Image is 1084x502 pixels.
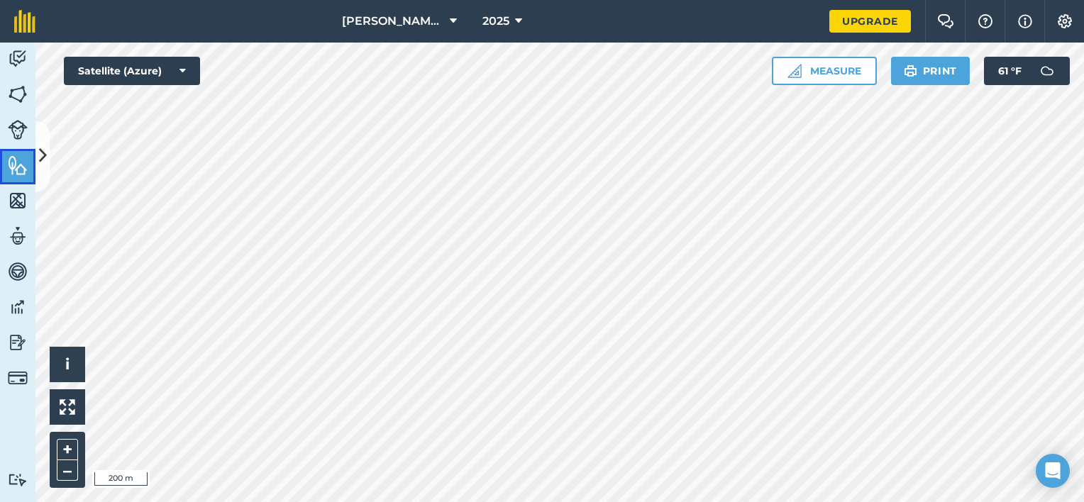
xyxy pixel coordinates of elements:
button: Satellite (Azure) [64,57,200,85]
img: svg+xml;base64,PD94bWwgdmVyc2lvbj0iMS4wIiBlbmNvZGluZz0idXRmLTgiPz4KPCEtLSBHZW5lcmF0b3I6IEFkb2JlIE... [8,120,28,140]
img: svg+xml;base64,PD94bWwgdmVyc2lvbj0iMS4wIiBlbmNvZGluZz0idXRmLTgiPz4KPCEtLSBHZW5lcmF0b3I6IEFkb2JlIE... [1033,57,1061,85]
img: svg+xml;base64,PD94bWwgdmVyc2lvbj0iMS4wIiBlbmNvZGluZz0idXRmLTgiPz4KPCEtLSBHZW5lcmF0b3I6IEFkb2JlIE... [8,473,28,486]
button: Print [891,57,970,85]
span: 2025 [482,13,509,30]
button: + [57,439,78,460]
img: svg+xml;base64,PHN2ZyB4bWxucz0iaHR0cDovL3d3dy53My5vcmcvMjAwMC9zdmciIHdpZHRoPSIxOSIgaGVpZ2h0PSIyNC... [904,62,917,79]
img: A question mark icon [977,14,994,28]
img: svg+xml;base64,PHN2ZyB4bWxucz0iaHR0cDovL3d3dy53My5vcmcvMjAwMC9zdmciIHdpZHRoPSI1NiIgaGVpZ2h0PSI2MC... [8,155,28,176]
img: svg+xml;base64,PD94bWwgdmVyc2lvbj0iMS4wIiBlbmNvZGluZz0idXRmLTgiPz4KPCEtLSBHZW5lcmF0b3I6IEFkb2JlIE... [8,48,28,69]
span: [PERSON_NAME] Farms [342,13,444,30]
span: i [65,355,70,373]
img: svg+xml;base64,PD94bWwgdmVyc2lvbj0iMS4wIiBlbmNvZGluZz0idXRmLTgiPz4KPCEtLSBHZW5lcmF0b3I6IEFkb2JlIE... [8,368,28,388]
img: svg+xml;base64,PHN2ZyB4bWxucz0iaHR0cDovL3d3dy53My5vcmcvMjAwMC9zdmciIHdpZHRoPSIxNyIgaGVpZ2h0PSIxNy... [1018,13,1032,30]
button: 61 °F [984,57,1070,85]
button: Measure [772,57,877,85]
div: Open Intercom Messenger [1036,454,1070,488]
img: svg+xml;base64,PD94bWwgdmVyc2lvbj0iMS4wIiBlbmNvZGluZz0idXRmLTgiPz4KPCEtLSBHZW5lcmF0b3I6IEFkb2JlIE... [8,296,28,318]
img: Ruler icon [787,64,802,78]
img: svg+xml;base64,PD94bWwgdmVyc2lvbj0iMS4wIiBlbmNvZGluZz0idXRmLTgiPz4KPCEtLSBHZW5lcmF0b3I6IEFkb2JlIE... [8,225,28,247]
img: Four arrows, one pointing top left, one top right, one bottom right and the last bottom left [60,399,75,415]
img: A cog icon [1056,14,1073,28]
button: i [50,347,85,382]
img: svg+xml;base64,PD94bWwgdmVyc2lvbj0iMS4wIiBlbmNvZGluZz0idXRmLTgiPz4KPCEtLSBHZW5lcmF0b3I6IEFkb2JlIE... [8,261,28,282]
span: 61 ° F [998,57,1022,85]
img: svg+xml;base64,PHN2ZyB4bWxucz0iaHR0cDovL3d3dy53My5vcmcvMjAwMC9zdmciIHdpZHRoPSI1NiIgaGVpZ2h0PSI2MC... [8,84,28,105]
button: – [57,460,78,481]
img: fieldmargin Logo [14,10,35,33]
a: Upgrade [829,10,911,33]
img: Two speech bubbles overlapping with the left bubble in the forefront [937,14,954,28]
img: svg+xml;base64,PD94bWwgdmVyc2lvbj0iMS4wIiBlbmNvZGluZz0idXRmLTgiPz4KPCEtLSBHZW5lcmF0b3I6IEFkb2JlIE... [8,332,28,353]
img: svg+xml;base64,PHN2ZyB4bWxucz0iaHR0cDovL3d3dy53My5vcmcvMjAwMC9zdmciIHdpZHRoPSI1NiIgaGVpZ2h0PSI2MC... [8,190,28,211]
